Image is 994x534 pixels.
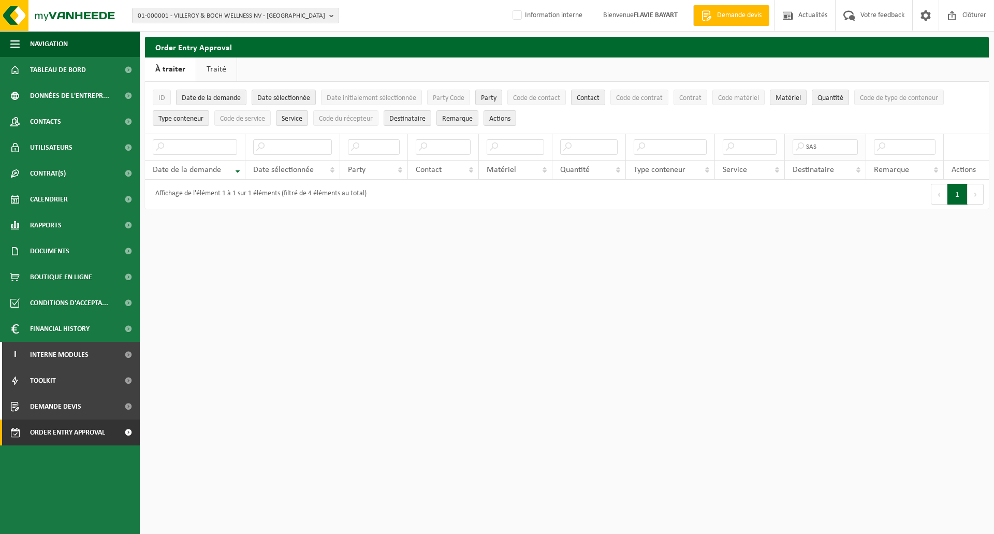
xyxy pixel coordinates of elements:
strong: FLAVIE BAYART [634,11,678,19]
span: Toolkit [30,368,56,394]
span: Type conteneur [158,115,203,123]
span: Code de contact [513,94,560,102]
span: Matériel [487,166,516,174]
span: ID [158,94,165,102]
button: PartyParty: Activate to sort [475,90,502,105]
div: Affichage de l'élément 1 à 1 sur 1 éléments (filtré de 4 éléments au total) [150,185,367,204]
span: Date de la demande [182,94,241,102]
span: Demande devis [30,394,81,420]
span: Date initialement sélectionnée [327,94,416,102]
span: Matériel [776,94,801,102]
span: Données de l'entrepr... [30,83,109,109]
button: Party CodeParty Code: Activate to sort [427,90,470,105]
button: Code de type de conteneurCode de type de conteneur: Activate to sort [854,90,944,105]
span: Code de service [220,115,265,123]
span: Financial History [30,316,90,342]
span: Demande devis [714,10,764,21]
button: Date initialement sélectionnéeDate initialement sélectionnée: Activate to sort [321,90,422,105]
span: Contact [416,166,442,174]
button: RemarqueRemarque: Activate to sort [436,110,478,126]
span: Party [348,166,366,174]
span: Remarque [442,115,473,123]
span: Rapports [30,212,62,238]
span: I [10,342,20,368]
button: Code de contratCode de contrat: Activate to sort [610,90,668,105]
span: 01-000001 - VILLEROY & BOCH WELLNESS NV - [GEOGRAPHIC_DATA] [138,8,325,24]
button: Code de serviceCode de service: Activate to sort [214,110,271,126]
span: Party Code [433,94,464,102]
span: Code de contrat [616,94,663,102]
button: ContratContrat: Activate to sort [674,90,707,105]
button: MatérielMatériel: Activate to sort [770,90,807,105]
a: Traité [196,57,237,81]
span: Actions [952,166,976,174]
button: ServiceService: Activate to sort [276,110,308,126]
button: Type conteneurType conteneur: Activate to sort [153,110,209,126]
a: Demande devis [693,5,769,26]
span: Code du récepteur [319,115,373,123]
span: Utilisateurs [30,135,72,161]
span: Type conteneur [634,166,685,174]
span: Navigation [30,31,68,57]
span: Contrat [679,94,701,102]
span: Service [282,115,302,123]
button: IDID: Activate to sort [153,90,171,105]
span: Quantité [817,94,843,102]
span: Date sélectionnée [257,94,310,102]
button: Date de la demandeDate de la demande: Activate to remove sorting [176,90,246,105]
span: Calendrier [30,186,68,212]
span: Conditions d'accepta... [30,290,108,316]
h2: Order Entry Approval [145,37,989,57]
span: Contrat(s) [30,161,66,186]
button: QuantitéQuantité: Activate to sort [812,90,849,105]
span: Tableau de bord [30,57,86,83]
button: 01-000001 - VILLEROY & BOCH WELLNESS NV - [GEOGRAPHIC_DATA] [132,8,339,23]
button: Next [968,184,984,205]
span: Code matériel [718,94,759,102]
button: DestinataireDestinataire : Activate to sort [384,110,431,126]
button: 1 [947,184,968,205]
button: ContactContact: Activate to sort [571,90,605,105]
span: Contact [577,94,600,102]
span: Interne modules [30,342,89,368]
button: Code du récepteurCode du récepteur: Activate to sort [313,110,378,126]
label: Information interne [510,8,582,23]
span: Code de type de conteneur [860,94,938,102]
span: Actions [489,115,510,123]
span: Boutique en ligne [30,264,92,290]
span: Service [723,166,747,174]
span: Destinataire [793,166,834,174]
button: Code de contactCode de contact: Activate to sort [507,90,566,105]
span: Date de la demande [153,166,221,174]
a: À traiter [145,57,196,81]
button: Actions [484,110,516,126]
span: Remarque [874,166,909,174]
button: Previous [931,184,947,205]
span: Contacts [30,109,61,135]
span: Party [481,94,496,102]
span: Documents [30,238,69,264]
button: Date sélectionnéeDate sélectionnée: Activate to sort [252,90,316,105]
button: Code matérielCode matériel: Activate to sort [712,90,765,105]
span: Order entry approval [30,420,105,445]
span: Quantité [560,166,590,174]
span: Destinataire [389,115,426,123]
span: Date sélectionnée [253,166,314,174]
